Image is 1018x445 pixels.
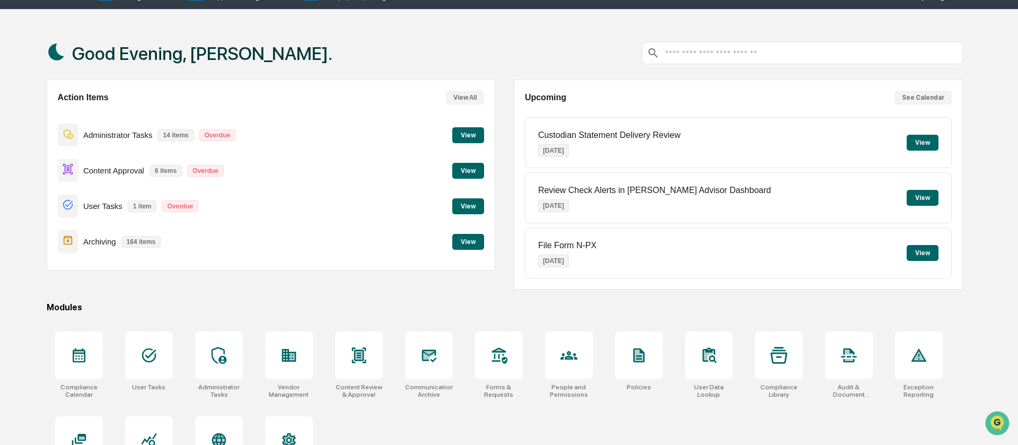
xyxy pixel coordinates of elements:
button: View All [446,91,484,104]
button: Start new chat [180,84,193,97]
div: We're offline, we'll be back soon [36,92,138,100]
input: Clear [28,48,175,59]
a: View [452,165,484,175]
button: View [907,135,938,151]
div: Exception Reporting [895,383,943,398]
div: People and Permissions [545,383,593,398]
div: Communications Archive [405,383,453,398]
div: 🖐️ [11,135,19,143]
div: User Data Lookup [685,383,733,398]
h2: Action Items [58,93,109,102]
div: Modules [47,302,963,312]
h2: Upcoming [525,93,566,102]
p: Custodian Statement Delivery Review [538,130,681,140]
p: Overdue [162,200,198,212]
p: Review Check Alerts in [PERSON_NAME] Advisor Dashboard [538,186,771,195]
span: Data Lookup [21,154,67,164]
p: 164 items [121,236,161,248]
p: User Tasks [83,202,122,211]
p: Overdue [199,129,236,141]
div: Compliance Library [755,383,803,398]
span: Attestations [87,134,131,144]
div: Compliance Calendar [55,383,103,398]
p: 6 items [150,165,182,177]
div: 🔎 [11,155,19,163]
p: [DATE] [538,255,569,267]
button: View [452,127,484,143]
div: Start new chat [36,81,174,92]
a: 🗄️Attestations [73,129,136,149]
div: Vendor Management [265,383,313,398]
p: How can we help? [11,22,193,39]
button: View [907,245,938,261]
div: User Tasks [132,383,165,391]
p: File Form N-PX [538,241,596,250]
p: Administrator Tasks [83,130,153,139]
div: Content Review & Approval [335,383,383,398]
div: Forms & Requests [475,383,523,398]
button: View [907,190,938,206]
div: Policies [627,383,651,391]
img: 1746055101610-c473b297-6a78-478c-a979-82029cc54cd1 [11,81,30,100]
p: Archiving [83,237,116,246]
span: Pylon [106,180,128,188]
h1: Good Evening, [PERSON_NAME]. [72,43,332,64]
div: 🗄️ [77,135,85,143]
span: Preclearance [21,134,68,144]
p: 1 item [128,200,157,212]
a: View [452,200,484,211]
div: Administrator Tasks [195,383,243,398]
a: View [452,129,484,139]
a: View [452,236,484,246]
button: See Calendar [894,91,952,104]
iframe: Open customer support [984,410,1013,439]
p: Content Approval [83,166,144,175]
button: View [452,163,484,179]
button: View [452,198,484,214]
p: [DATE] [538,199,569,212]
a: Powered byPylon [75,179,128,188]
p: [DATE] [538,144,569,157]
div: Audit & Document Logs [825,383,873,398]
a: 🖐️Preclearance [6,129,73,149]
a: 🔎Data Lookup [6,150,71,169]
p: Overdue [187,165,224,177]
p: 14 items [157,129,194,141]
button: View [452,234,484,250]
